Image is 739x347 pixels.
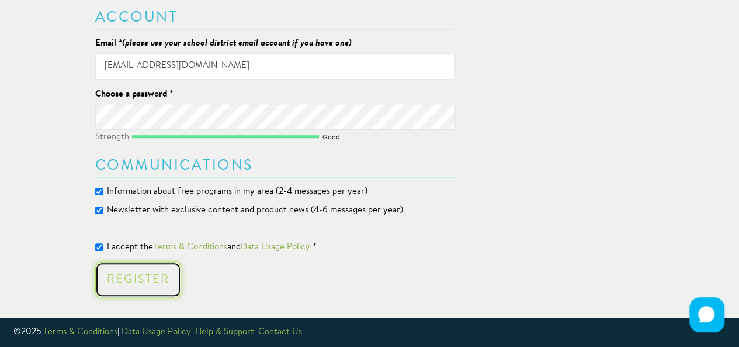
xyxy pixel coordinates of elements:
[107,187,367,196] span: Information about free programs in my area (2-4 messages per year)
[95,262,181,297] button: Register
[107,206,403,215] span: Newsletter with exclusive content and product news (4-6 messages per year)
[122,39,352,48] em: (please use your school district email account if you have one)
[95,207,103,214] input: Newsletter with exclusive content and product news (4-6 messages per year)
[13,328,21,336] span: ©
[95,243,103,251] input: I accept theTerms & ConditionsandData Usage Policy*
[95,159,456,173] h3: Communications
[322,134,340,141] span: Good
[107,274,169,286] div: Register
[95,39,122,48] span: Email *
[241,243,310,252] a: Data Usage Policy
[254,328,256,336] span: |
[195,328,254,336] a: Help & Support
[227,243,241,252] span: and
[258,328,302,336] a: Contact Us
[95,53,456,80] input: jane@example.com
[95,131,132,143] span: Strength
[686,294,727,335] iframe: HelpCrunch
[107,243,153,252] span: I accept the
[191,328,193,336] span: |
[95,11,456,25] h3: Account
[122,328,191,336] a: Data Usage Policy
[117,328,119,336] span: |
[21,328,41,336] span: 2025
[95,188,103,195] input: Information about free programs in my area (2-4 messages per year)
[95,88,173,101] label: Choose a password *
[153,243,227,252] a: Terms & Conditions
[43,328,117,336] a: Terms & Conditions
